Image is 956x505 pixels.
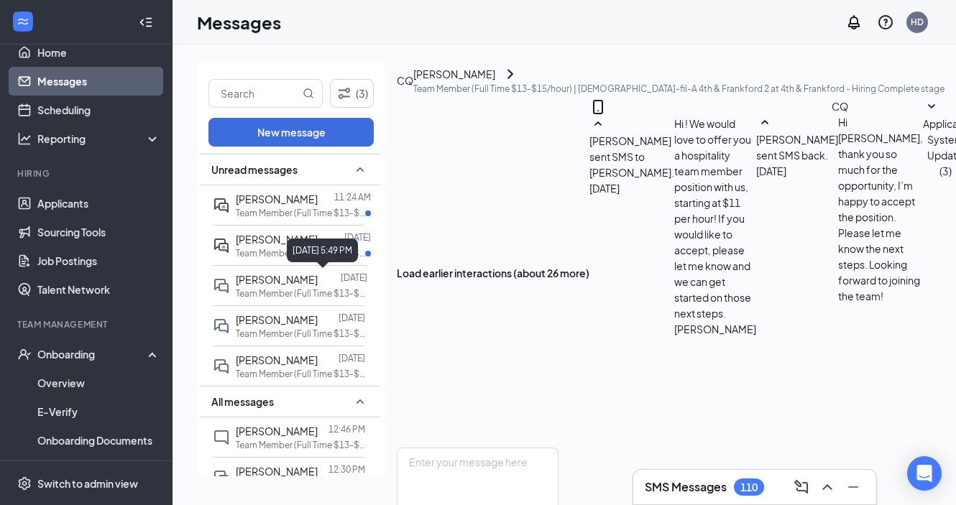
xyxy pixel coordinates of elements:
[236,465,318,478] span: [PERSON_NAME]
[842,476,865,499] button: Minimize
[816,476,839,499] button: ChevronUp
[37,426,160,455] a: Onboarding Documents
[37,275,160,304] a: Talent Network
[37,476,138,491] div: Switch to admin view
[17,167,157,180] div: Hiring
[236,233,318,246] span: [PERSON_NAME]
[589,134,674,179] span: [PERSON_NAME] sent SMS to [PERSON_NAME].
[589,180,620,196] span: [DATE]
[209,80,300,107] input: Search
[589,116,607,133] svg: SmallChevronUp
[351,161,369,178] svg: SmallChevronUp
[236,353,318,366] span: [PERSON_NAME]
[845,478,862,496] svg: Minimize
[287,238,358,262] div: [DATE] 5:49 PM
[139,15,153,29] svg: Collapse
[37,131,161,146] div: Reporting
[674,117,756,335] span: Hi ! We would love to offer you a hospitality team member position with us, starting at $11 per h...
[790,476,813,499] button: ComposeMessage
[756,133,838,162] span: [PERSON_NAME] sent SMS back.
[37,38,160,67] a: Home
[334,191,371,203] p: 11:24 AM
[236,273,318,286] span: [PERSON_NAME]
[236,425,318,437] span: [PERSON_NAME]
[838,116,923,302] span: Hi [PERSON_NAME], thank you so much for the opportunity, I’m happy to accept the position. Please...
[236,328,365,340] p: Team Member (Full Time $13-$15/hour) | [DEMOGRAPHIC_DATA]-fil-A 4th & Frankford 2 at 4th & Frankford
[645,479,727,495] h3: SMS Messages
[330,79,374,108] button: Filter (3)
[341,272,367,284] p: [DATE]
[37,397,160,426] a: E-Verify
[351,393,369,410] svg: SmallChevronUp
[328,463,365,476] p: 12:30 PM
[37,246,160,275] a: Job Postings
[213,318,230,335] svg: DoubleChat
[211,162,298,177] span: Unread messages
[37,189,160,218] a: Applicants
[213,197,230,214] svg: ActiveDoubleChat
[328,423,365,435] p: 12:46 PM
[211,394,274,409] span: All messages
[236,313,318,326] span: [PERSON_NAME]
[208,118,374,147] button: New message
[756,163,786,179] span: [DATE]
[413,83,944,95] p: Team Member (Full Time $13-$15/hour) | [DEMOGRAPHIC_DATA]-fil-A 4th & Frankford 2 at 4th & Frankf...
[197,10,281,34] h1: Messages
[397,265,589,281] button: Load earlier interactions (about 26 more)
[502,65,519,83] svg: ChevronRight
[236,287,365,300] p: Team Member (Full Time $13-$15/hour) | [DEMOGRAPHIC_DATA]-fil-A 4th & Frankford 2 at 4th & Frankford
[303,88,314,99] svg: MagnifyingGlass
[17,347,32,361] svg: UserCheck
[877,14,894,31] svg: QuestionInfo
[819,478,836,496] svg: ChevronUp
[37,218,160,246] a: Sourcing Tools
[37,67,160,96] a: Messages
[832,98,848,114] div: CQ
[236,368,365,380] p: Team Member (Full Time $13-$15/hour) | [DEMOGRAPHIC_DATA]-fil-A 4th & Frankford 2 at 4th & Frankford
[793,478,810,496] svg: ComposeMessage
[397,73,413,88] div: CQ
[213,237,230,254] svg: ActiveDoubleChat
[17,476,32,491] svg: Settings
[339,352,365,364] p: [DATE]
[413,66,495,82] div: [PERSON_NAME]
[37,369,160,397] a: Overview
[236,439,365,451] p: Team Member (Full Time $13-$15/hour) | [DEMOGRAPHIC_DATA]-fil-A 4th & Frankford 2 at 4th & Frankford
[339,312,365,324] p: [DATE]
[756,114,773,131] svg: SmallChevronUp
[740,481,758,494] div: 110
[923,98,940,116] svg: SmallChevronDown
[907,456,942,491] div: Open Intercom Messenger
[17,318,157,330] div: Team Management
[344,231,371,244] p: [DATE]
[16,14,30,29] svg: WorkstreamLogo
[236,247,365,259] p: Team Member (Full Time $13-$15/hour) | [DEMOGRAPHIC_DATA]-fil-A 4th & Frankford 2 at 4th & Frankford
[336,85,353,102] svg: Filter
[37,96,160,124] a: Scheduling
[213,277,230,295] svg: DoubleChat
[37,347,148,361] div: Onboarding
[911,16,924,28] div: HD
[236,207,365,219] p: Team Member (Full Time $13-$15/hour) | [DEMOGRAPHIC_DATA]-fil-A 4th & Frankford 2 at 4th & Frankford
[845,14,863,31] svg: Notifications
[213,469,230,486] svg: DoubleChat
[236,193,318,205] span: [PERSON_NAME]
[17,131,32,146] svg: Analysis
[37,455,160,483] a: Activity log
[213,358,230,375] svg: DoubleChat
[213,429,230,446] svg: ChatInactive
[589,98,607,116] svg: MobileSms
